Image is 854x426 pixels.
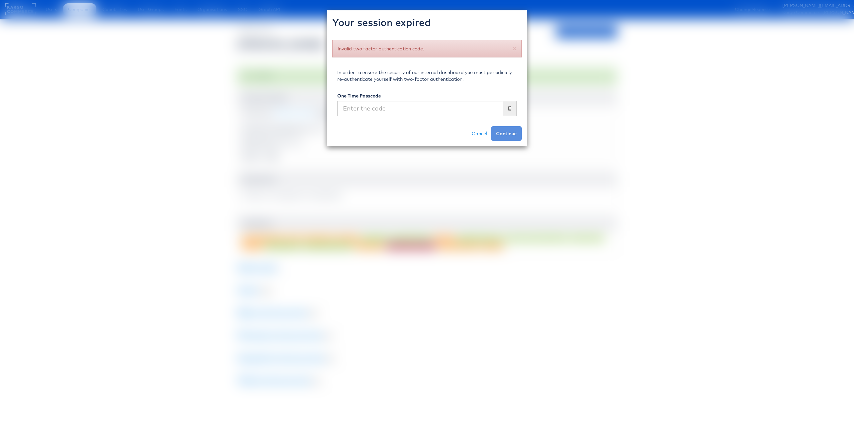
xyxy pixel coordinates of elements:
span: × [512,44,517,52]
button: Continue [491,126,522,141]
a: Cancel [468,126,491,141]
button: Close [512,45,517,52]
label: One Time Passcode [337,92,381,99]
input: Enter the code [337,101,503,116]
div: Invalid two factor authentication code. [332,40,522,57]
p: In order to ensure the security of our internal dashboard you must periodically re-authenticate y... [337,69,517,82]
h2: Your session expired [332,15,522,30]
